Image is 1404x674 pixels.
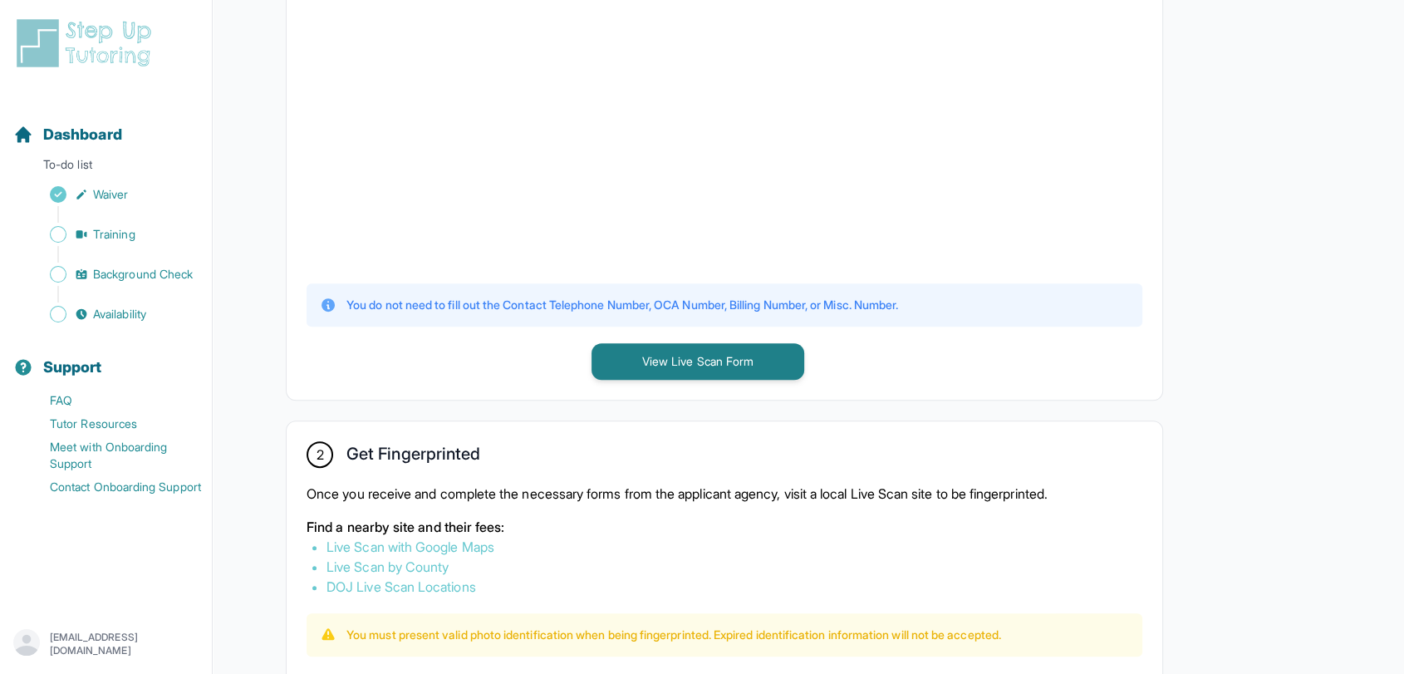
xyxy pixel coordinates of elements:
h2: Get Fingerprinted [346,444,480,470]
span: Support [43,356,102,379]
a: Meet with Onboarding Support [13,435,212,475]
a: Background Check [13,263,212,286]
p: Once you receive and complete the necessary forms from the applicant agency, visit a local Live S... [307,484,1142,504]
button: [EMAIL_ADDRESS][DOMAIN_NAME] [13,629,199,659]
button: Support [7,329,205,386]
a: View Live Scan Form [592,352,804,369]
span: 2 [316,445,323,465]
span: Waiver [93,186,128,203]
p: To-do list [7,156,205,180]
span: Dashboard [43,123,122,146]
img: logo [13,17,161,70]
p: You do not need to fill out the Contact Telephone Number, OCA Number, Billing Number, or Misc. Nu... [346,297,898,313]
span: Availability [93,306,146,322]
a: Live Scan by County [326,558,449,575]
a: Waiver [13,183,212,206]
a: FAQ [13,389,212,412]
span: Background Check [93,266,193,283]
a: Live Scan with Google Maps [326,539,494,555]
a: Availability [13,303,212,326]
p: You must present valid photo identification when being fingerprinted. Expired identification info... [346,627,1001,643]
p: [EMAIL_ADDRESS][DOMAIN_NAME] [50,631,199,657]
p: Find a nearby site and their fees: [307,517,1142,537]
a: Tutor Resources [13,412,212,435]
button: Dashboard [7,96,205,153]
a: DOJ Live Scan Locations [326,578,476,595]
a: Training [13,223,212,246]
span: Training [93,226,135,243]
a: Contact Onboarding Support [13,475,212,499]
a: Dashboard [13,123,122,146]
button: View Live Scan Form [592,343,804,380]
